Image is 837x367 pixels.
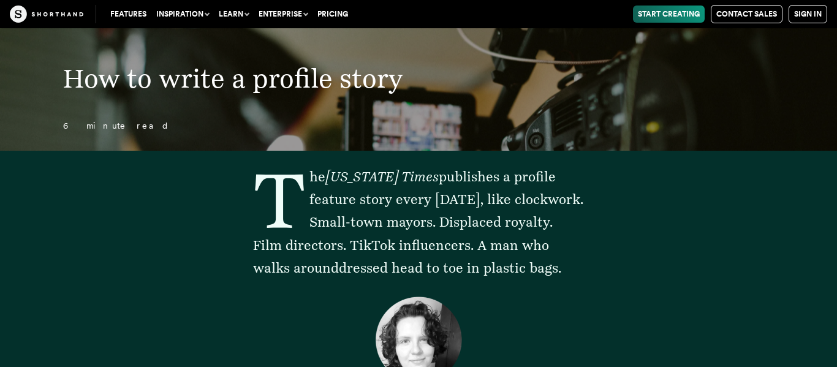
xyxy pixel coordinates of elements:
[558,260,561,276] span: .
[39,62,672,94] h1: How to write a profile story
[253,168,583,276] span: The publishes a profile feature story every [DATE], like clockwork. Small-town mayors. Displaced ...
[214,6,254,23] button: Learn
[105,6,151,23] a: Features
[711,5,782,23] a: Contact Sales
[789,5,827,23] a: Sign in
[633,6,705,23] a: Start Creating
[10,6,83,23] img: The Craft
[339,260,558,276] a: dressed head to toe in plastic bags
[151,6,214,23] button: Inspiration
[254,6,312,23] button: Enterprise
[39,121,672,131] p: 6 minute read
[312,6,353,23] a: Pricing
[325,168,439,184] em: [US_STATE] Times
